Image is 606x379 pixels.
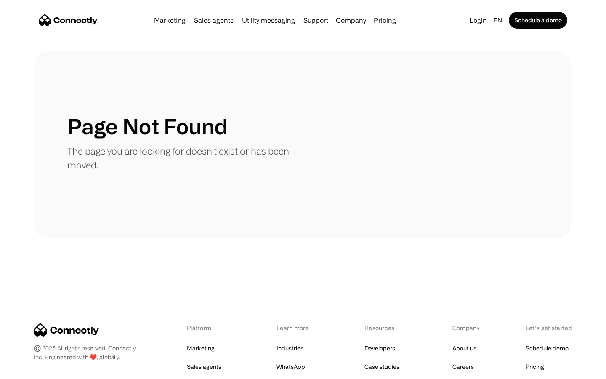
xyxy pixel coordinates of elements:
[187,361,221,373] a: Sales agents
[187,342,215,354] a: Marketing
[364,323,409,332] div: Resources
[526,342,569,354] a: Schedule demo
[494,14,502,26] div: en
[276,342,303,354] a: Industries
[364,361,399,373] a: Case studies
[67,114,228,139] h1: Page Not Found
[466,14,490,26] a: Login
[452,323,482,332] div: Company
[191,17,237,24] a: Sales agents
[452,342,476,354] a: About us
[151,17,189,24] a: Marketing
[452,361,474,373] a: Careers
[333,14,369,26] div: Company
[526,361,544,373] a: Pricing
[8,363,50,376] aside: Language selected: English
[490,14,507,26] div: en
[370,17,399,24] a: Pricing
[276,361,305,373] a: WhatsApp
[526,323,572,332] div: Let’s get started
[67,144,303,172] p: The page you are looking for doesn't exist or has been moved.
[300,17,332,24] a: Support
[187,323,233,332] div: Platform
[17,364,50,376] ul: Language list
[239,17,298,24] a: Utility messaging
[509,12,567,29] a: Schedule a demo
[39,14,98,27] a: home
[276,323,321,332] div: Learn more
[364,342,395,354] a: Developers
[336,14,366,26] div: Company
